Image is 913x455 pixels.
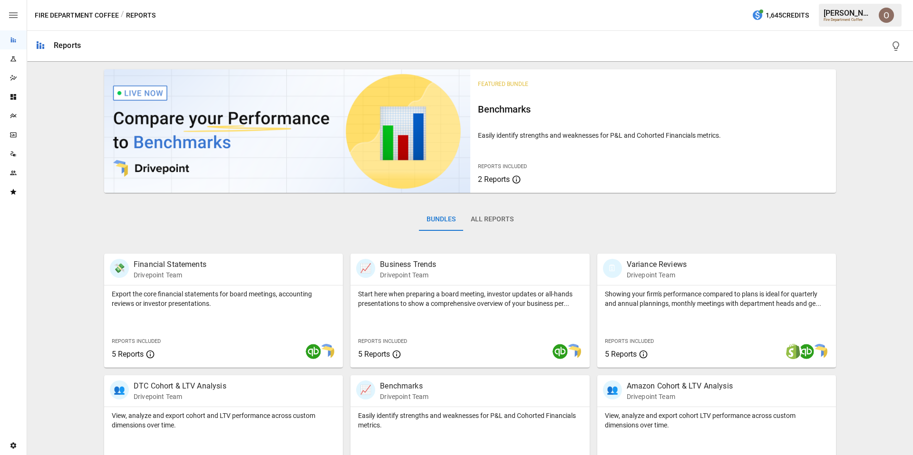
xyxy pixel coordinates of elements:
[134,392,226,401] p: Drivepoint Team
[112,411,335,430] p: View, analyze and export cohort and LTV performance across custom dimensions over time.
[478,131,829,140] p: Easily identify strengths and weaknesses for P&L and Cohorted Financials metrics.
[873,2,900,28] button: Oleksii Flok
[786,344,801,359] img: shopify
[356,259,375,278] div: 📈
[748,7,813,24] button: 1,645Credits
[627,270,687,280] p: Drivepoint Team
[605,289,828,308] p: Showing your firm's performance compared to plans is ideal for quarterly and annual plannings, mo...
[478,163,527,170] span: Reports Included
[54,41,81,50] div: Reports
[110,259,129,278] div: 💸
[605,350,637,359] span: 5 Reports
[121,9,124,21] div: /
[358,289,582,308] p: Start here when preparing a board meeting, investor updates or all-hands presentations to show a ...
[478,175,510,184] span: 2 Reports
[319,344,334,359] img: smart model
[134,259,206,270] p: Financial Statements
[112,289,335,308] p: Export the core financial statements for board meetings, accounting reviews or investor presentat...
[627,259,687,270] p: Variance Reviews
[824,9,873,18] div: [PERSON_NAME]
[478,81,528,87] span: Featured Bundle
[134,380,226,392] p: DTC Cohort & LTV Analysis
[380,259,436,270] p: Business Trends
[605,338,654,344] span: Reports Included
[553,344,568,359] img: quickbooks
[879,8,894,23] img: Oleksii Flok
[463,208,521,231] button: All Reports
[358,338,407,344] span: Reports Included
[356,380,375,399] div: 📈
[35,9,119,21] button: Fire Department Coffee
[627,392,733,401] p: Drivepoint Team
[627,380,733,392] p: Amazon Cohort & LTV Analysis
[380,380,428,392] p: Benchmarks
[478,102,829,117] h6: Benchmarks
[812,344,827,359] img: smart model
[824,18,873,22] div: Fire Department Coffee
[766,9,809,21] span: 1,645 Credits
[603,259,622,278] div: 🗓
[380,392,428,401] p: Drivepoint Team
[419,208,463,231] button: Bundles
[603,380,622,399] div: 👥
[566,344,581,359] img: smart model
[112,338,161,344] span: Reports Included
[134,270,206,280] p: Drivepoint Team
[112,350,144,359] span: 5 Reports
[605,411,828,430] p: View, analyze and export cohort LTV performance across custom dimensions over time.
[358,411,582,430] p: Easily identify strengths and weaknesses for P&L and Cohorted Financials metrics.
[104,69,470,193] img: video thumbnail
[306,344,321,359] img: quickbooks
[799,344,814,359] img: quickbooks
[110,380,129,399] div: 👥
[380,270,436,280] p: Drivepoint Team
[358,350,390,359] span: 5 Reports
